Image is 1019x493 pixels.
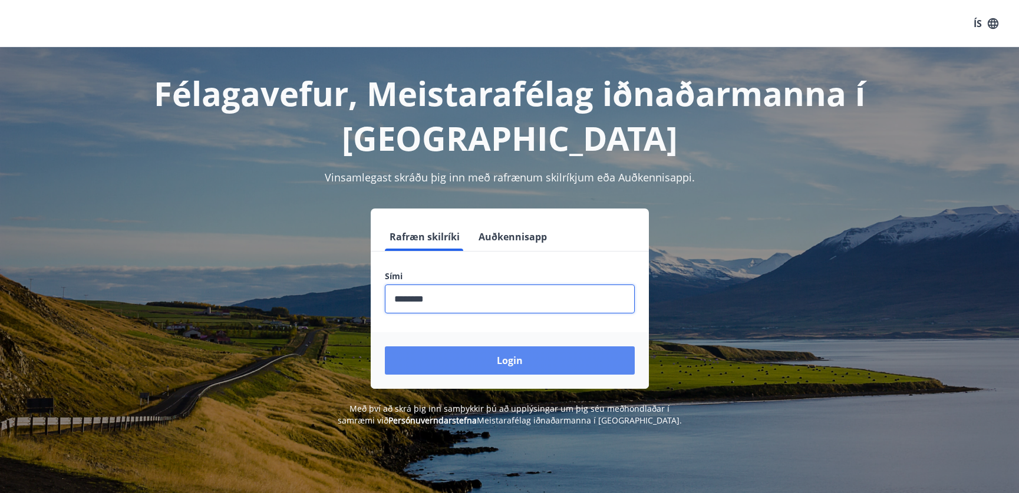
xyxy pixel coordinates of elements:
label: Sími [385,270,635,282]
button: ÍS [967,13,1005,34]
button: Login [385,346,635,375]
span: Með því að skrá þig inn samþykkir þú að upplýsingar um þig séu meðhöndlaðar í samræmi við Meistar... [338,403,682,426]
button: Auðkennisapp [474,223,552,251]
span: Vinsamlegast skráðu þig inn með rafrænum skilríkjum eða Auðkennisappi. [325,170,695,184]
a: Persónuverndarstefna [388,415,477,426]
button: Rafræn skilríki [385,223,464,251]
h1: Félagavefur, Meistarafélag iðnaðarmanna í [GEOGRAPHIC_DATA] [100,71,920,160]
